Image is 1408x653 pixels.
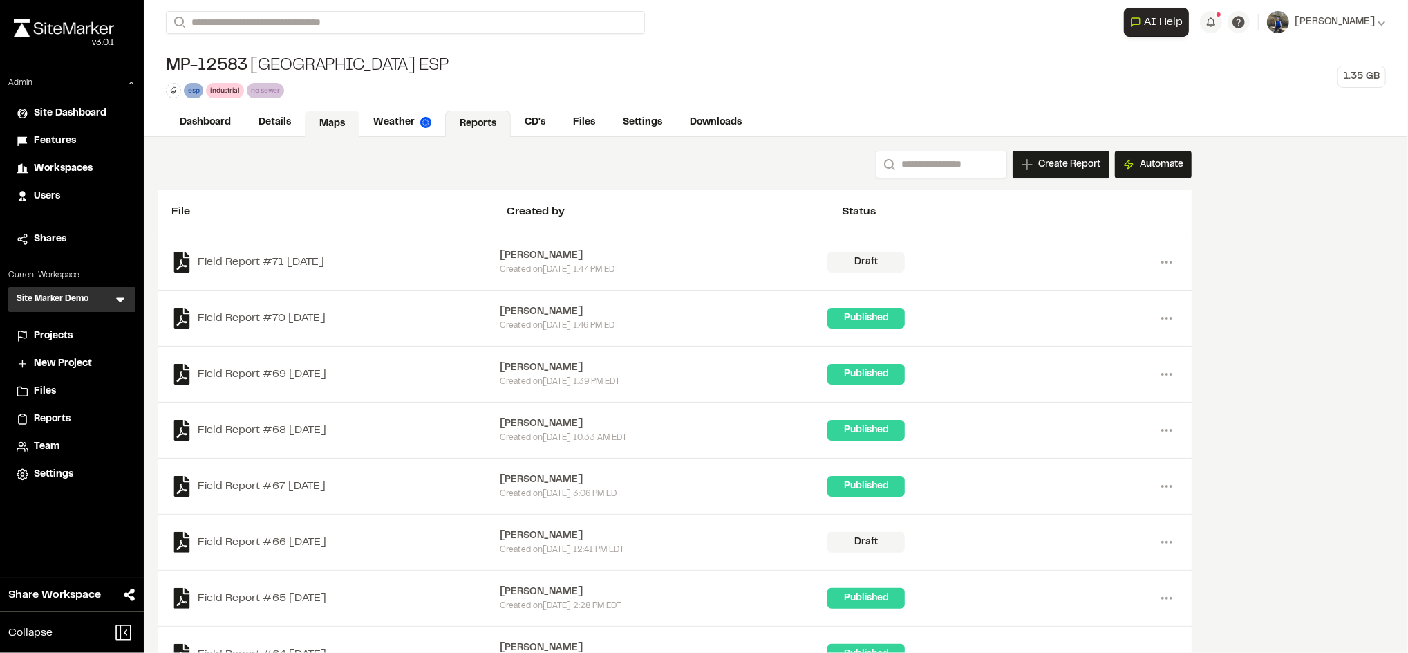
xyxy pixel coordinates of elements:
[171,588,500,609] a: Field Report #65 [DATE]
[500,248,828,264] div: [PERSON_NAME]
[559,109,609,136] a: Files
[827,420,905,441] div: Published
[827,476,905,497] div: Published
[500,416,828,432] div: [PERSON_NAME]
[359,109,445,136] a: Weather
[507,203,842,220] div: Created by
[171,420,500,441] a: Field Report #68 [DATE]
[171,308,500,329] a: Field Report #70 [DATE]
[1295,15,1375,30] span: [PERSON_NAME]
[1144,14,1183,30] span: AI Help
[166,55,449,77] div: [GEOGRAPHIC_DATA] ESP
[8,587,101,603] span: Share Workspace
[17,161,127,176] a: Workspaces
[827,364,905,385] div: Published
[166,83,181,98] button: Edit Tags
[1124,8,1194,37] div: Open AI Assistant
[500,360,828,376] div: [PERSON_NAME]
[420,117,431,128] img: precipai.png
[1115,151,1192,178] button: Automate
[34,439,59,454] span: Team
[34,161,93,176] span: Workspaces
[500,432,828,444] div: Created on [DATE] 10:33 AM EDT
[305,111,359,137] a: Maps
[1267,11,1386,33] button: [PERSON_NAME]
[500,472,828,488] div: [PERSON_NAME]
[34,232,66,247] span: Shares
[1267,11,1289,33] img: User
[171,532,500,553] a: Field Report #66 [DATE]
[17,189,127,204] a: Users
[17,134,127,149] a: Features
[843,203,1178,220] div: Status
[17,384,127,399] a: Files
[17,106,127,121] a: Site Dashboard
[500,528,828,544] div: [PERSON_NAME]
[676,109,755,136] a: Downloads
[171,252,500,273] a: Field Report #71 [DATE]
[1124,8,1189,37] button: Open AI Assistant
[17,467,127,482] a: Settings
[17,412,127,427] a: Reports
[34,412,71,427] span: Reports
[445,111,511,137] a: Reports
[500,376,828,388] div: Created on [DATE] 1:39 PM EDT
[500,585,828,600] div: [PERSON_NAME]
[14,19,114,37] img: rebrand.png
[247,83,284,98] div: no sewer
[245,109,305,136] a: Details
[206,83,244,98] div: industrial
[34,106,106,121] span: Site Dashboard
[609,109,676,136] a: Settings
[17,439,127,454] a: Team
[17,329,127,344] a: Projects
[827,588,905,609] div: Published
[171,476,500,497] a: Field Report #67 [DATE]
[1038,157,1100,172] span: Create Report
[166,109,245,136] a: Dashboard
[511,109,559,136] a: CD's
[17,293,88,306] h3: Site Marker Demo
[34,329,73,344] span: Projects
[500,488,828,500] div: Created on [DATE] 3:06 PM EDT
[34,384,56,399] span: Files
[166,55,247,77] span: MP-12583
[8,625,53,641] span: Collapse
[34,134,76,149] span: Features
[1337,66,1386,88] div: 1.35 GB
[8,77,32,89] p: Admin
[171,364,500,385] a: Field Report #69 [DATE]
[500,304,828,320] div: [PERSON_NAME]
[827,252,905,273] div: Draft
[876,151,901,178] button: Search
[34,356,92,371] span: New Project
[500,264,828,276] div: Created on [DATE] 1:47 PM EDT
[8,269,135,282] p: Current Workspace
[500,600,828,612] div: Created on [DATE] 2:28 PM EDT
[166,11,191,34] button: Search
[500,320,828,332] div: Created on [DATE] 1:46 PM EDT
[17,232,127,247] a: Shares
[827,308,905,329] div: Published
[34,189,60,204] span: Users
[17,356,127,371] a: New Project
[34,467,73,482] span: Settings
[171,203,507,220] div: File
[827,532,905,553] div: Draft
[500,544,828,556] div: Created on [DATE] 12:41 PM EDT
[184,83,203,98] div: esp
[14,37,114,49] div: Oh geez...please don't...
